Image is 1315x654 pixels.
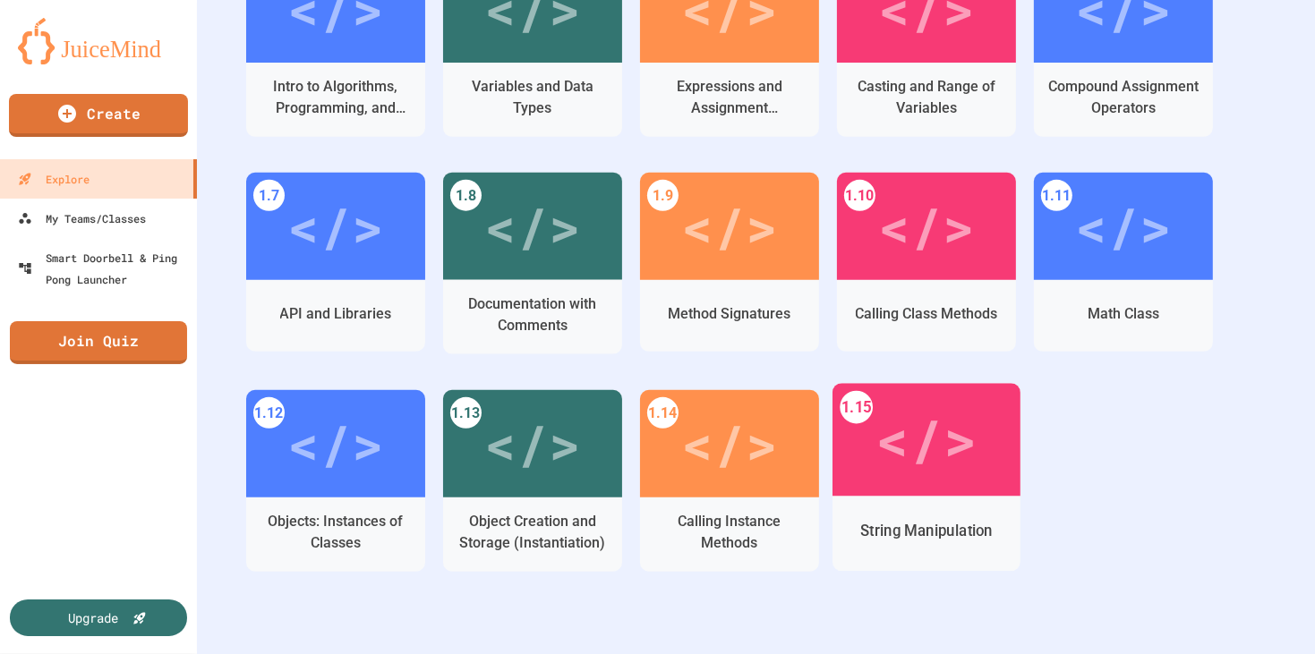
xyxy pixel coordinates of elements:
[653,511,806,554] div: Calling Instance Methods
[1047,76,1200,119] div: Compound Assignment Operators
[860,520,993,542] div: String Manipulation
[856,303,998,325] div: Calling Class Methods
[484,403,581,484] div: </>
[653,76,806,119] div: Expressions and Assignment Statements
[18,208,146,229] div: My Teams/Classes
[875,397,977,482] div: </>
[9,94,188,137] a: Create
[669,303,791,325] div: Method Signatures
[253,180,285,211] div: 1.7
[18,18,179,64] img: logo-orange.svg
[260,511,412,554] div: Objects: Instances of Classes
[18,168,90,190] div: Explore
[1088,303,1159,325] div: Math Class
[1075,186,1172,267] div: </>
[1041,180,1072,211] div: 1.11
[840,391,873,424] div: 1.15
[457,293,609,336] div: Documentation with Comments
[647,180,679,211] div: 1.9
[878,186,975,267] div: </>
[450,180,482,211] div: 1.8
[844,180,875,211] div: 1.10
[260,76,412,119] div: Intro to Algorithms, Programming, and Compilers
[647,397,679,429] div: 1.14
[10,321,187,364] a: Join Quiz
[681,403,778,484] div: </>
[450,397,482,429] div: 1.13
[484,186,581,267] div: </>
[681,186,778,267] div: </>
[850,76,1003,119] div: Casting and Range of Variables
[457,511,609,554] div: Object Creation and Storage (Instantiation)
[253,397,285,429] div: 1.12
[287,403,384,484] div: </>
[287,186,384,267] div: </>
[69,608,119,627] div: Upgrade
[457,76,609,119] div: Variables and Data Types
[280,303,392,325] div: API and Libraries
[18,247,190,290] div: Smart Doorbell & Ping Pong Launcher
